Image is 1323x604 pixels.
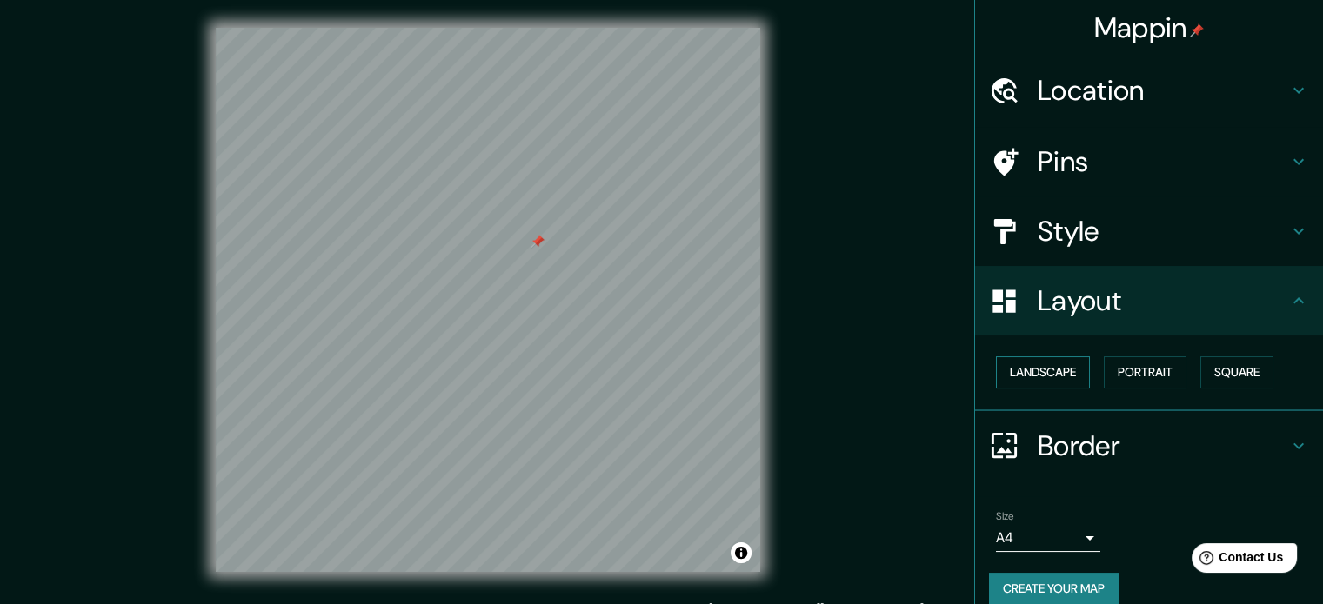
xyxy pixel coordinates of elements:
h4: Location [1038,73,1288,108]
canvas: Map [216,28,760,572]
h4: Border [1038,428,1288,463]
div: Location [975,56,1323,125]
div: Style [975,196,1323,266]
div: Pins [975,127,1323,196]
img: pin-icon.png [1190,23,1204,37]
iframe: Help widget launcher [1168,536,1304,585]
h4: Style [1038,214,1288,249]
button: Portrait [1104,356,1186,388]
h4: Mappin [1094,10,1205,45]
div: Border [975,411,1323,481]
button: Toggle attribution [731,542,752,563]
div: A4 [996,524,1100,552]
h4: Pins [1038,144,1288,179]
div: Layout [975,266,1323,335]
button: Landscape [996,356,1090,388]
button: Square [1200,356,1273,388]
h4: Layout [1038,283,1288,318]
label: Size [996,508,1014,523]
